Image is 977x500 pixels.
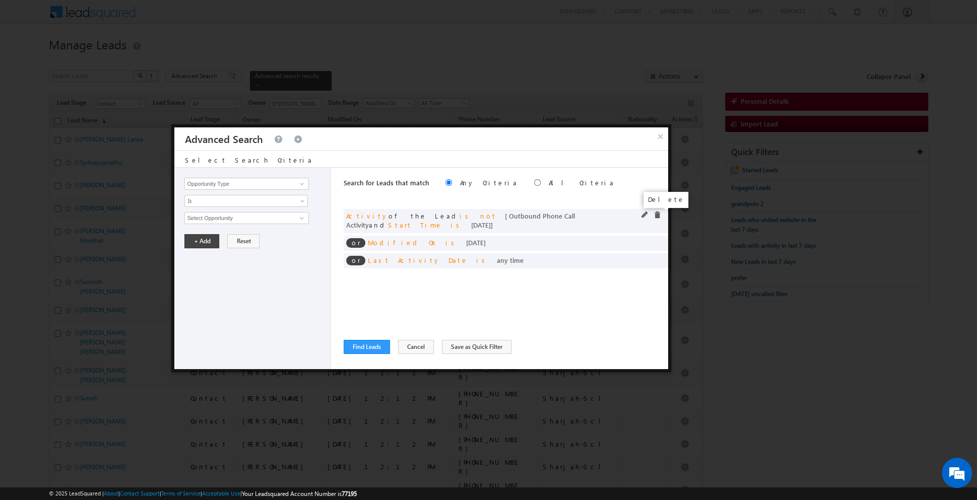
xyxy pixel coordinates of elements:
[184,234,219,248] button: + Add
[466,238,486,247] span: [DATE]
[165,5,189,29] div: Minimize live chat window
[184,178,308,190] input: Type to Search
[346,211,388,220] span: Activity
[227,234,259,248] button: Reset
[398,340,434,354] button: Cancel
[242,490,357,497] span: Your Leadsquared Account Number is
[161,490,201,496] a: Terms of Service
[445,238,458,247] span: is
[202,490,240,496] a: Acceptable Use
[346,238,365,248] span: or
[346,211,575,229] span: [ Outbound Phone Call Activity
[342,490,357,497] span: 77195
[368,256,468,264] span: Last Activity Date
[344,340,390,354] button: Find Leads
[344,178,429,187] span: Search for Leads that match
[346,256,365,265] span: or
[549,178,615,187] label: All Criteria
[120,490,160,496] a: Contact Support
[476,256,489,264] span: is
[388,221,442,229] span: Start Time
[368,238,437,247] span: Modified On
[184,195,308,207] a: Is
[643,192,688,208] div: Delete
[49,489,357,498] span: © 2025 LeadSquared | | | | |
[13,93,184,302] textarea: Type your message and hit 'Enter'
[460,178,518,187] label: Any Criteria
[184,127,263,150] h3: Advanced Search
[294,213,307,223] a: Show All Items
[137,310,183,324] em: Start Chat
[497,256,524,264] span: any time
[104,490,118,496] a: About
[653,127,669,145] button: ×
[294,179,307,189] a: Show All Items
[442,340,511,354] button: Save as Quick Filter
[52,53,169,66] div: Chat with us now
[471,221,491,229] span: [DATE]
[184,212,308,224] input: Type to Search
[17,53,42,66] img: d_60004797649_company_0_60004797649
[184,156,312,164] span: Select Search Criteria
[460,211,497,220] span: is not
[185,196,294,205] span: Is
[450,221,463,229] span: is
[346,211,575,229] span: of the Lead and ]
